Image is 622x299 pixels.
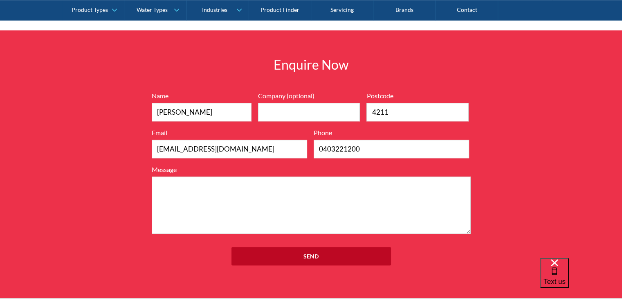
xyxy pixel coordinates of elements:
iframe: podium webchat widget bubble [540,258,622,299]
label: Postcode [366,91,469,101]
div: Product Types [72,7,108,14]
label: Email [152,128,307,138]
form: Full Width Form [148,91,475,274]
label: Company (optional) [258,91,360,101]
input: Send [231,247,391,265]
div: Industries [202,7,227,14]
label: Message [152,165,471,174]
div: Water Types [137,7,168,14]
label: Phone [314,128,469,138]
label: Name [152,91,251,101]
h2: Enquire Now [193,55,430,75]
